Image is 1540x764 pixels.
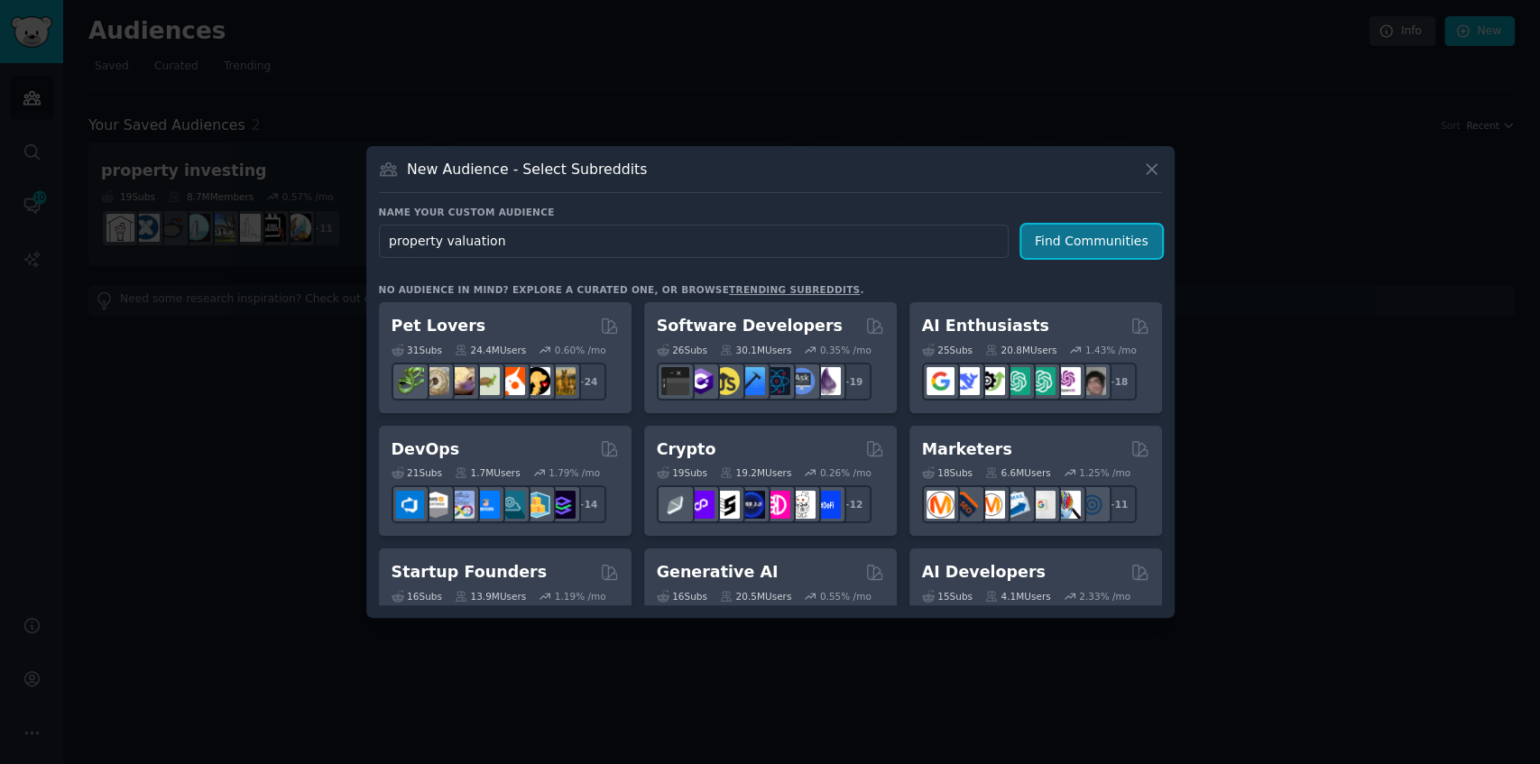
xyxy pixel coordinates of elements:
div: 31 Sub s [392,344,442,356]
img: content_marketing [927,491,954,519]
img: turtle [472,367,500,395]
div: 20.5M Users [720,590,791,603]
h2: Software Developers [657,315,843,337]
h2: Crypto [657,438,716,461]
div: + 18 [1099,363,1137,400]
div: 25 Sub s [922,344,973,356]
img: DeepSeek [952,367,980,395]
h2: Startup Founders [392,561,547,584]
img: learnjavascript [712,367,740,395]
h2: Marketers [922,438,1012,461]
img: defiblockchain [762,491,790,519]
div: 1.25 % /mo [1079,466,1130,479]
input: Pick a short name, like "Digital Marketers" or "Movie-Goers" [379,225,1009,258]
img: platformengineering [497,491,525,519]
div: 18 Sub s [922,466,973,479]
img: googleads [1028,491,1056,519]
a: trending subreddits [729,284,860,295]
h2: DevOps [392,438,460,461]
img: bigseo [952,491,980,519]
img: cockatiel [497,367,525,395]
img: leopardgeckos [447,367,475,395]
img: iOSProgramming [737,367,765,395]
div: 24.4M Users [455,344,526,356]
div: 2.33 % /mo [1079,590,1130,603]
img: DevOpsLinks [472,491,500,519]
div: 0.35 % /mo [820,344,871,356]
img: reactnative [762,367,790,395]
div: + 14 [568,485,606,523]
img: AItoolsCatalog [977,367,1005,395]
div: 20.8M Users [985,344,1056,356]
img: defi_ [813,491,841,519]
img: OpenAIDev [1053,367,1081,395]
img: software [661,367,689,395]
img: PlatformEngineers [548,491,576,519]
h2: AI Enthusiasts [922,315,1049,337]
img: chatgpt_promptDesign [1002,367,1030,395]
div: 4.1M Users [985,590,1051,603]
img: CryptoNews [788,491,816,519]
img: dogbreed [548,367,576,395]
div: + 11 [1099,485,1137,523]
div: 16 Sub s [657,590,707,603]
h3: Name your custom audience [379,206,1162,218]
div: No audience in mind? Explore a curated one, or browse . [379,283,864,296]
img: AskMarketing [977,491,1005,519]
img: Emailmarketing [1002,491,1030,519]
img: web3 [737,491,765,519]
button: Find Communities [1021,225,1162,258]
div: 1.19 % /mo [555,590,606,603]
div: 26 Sub s [657,344,707,356]
div: 30.1M Users [720,344,791,356]
h2: AI Developers [922,561,1046,584]
img: GoogleGeminiAI [927,367,954,395]
img: MarketingResearch [1053,491,1081,519]
h3: New Audience - Select Subreddits [407,160,647,179]
img: AWS_Certified_Experts [421,491,449,519]
div: 19 Sub s [657,466,707,479]
img: OnlineMarketing [1078,491,1106,519]
div: 0.55 % /mo [820,590,871,603]
div: 15 Sub s [922,590,973,603]
div: 1.7M Users [455,466,521,479]
img: ballpython [421,367,449,395]
h2: Generative AI [657,561,779,584]
img: ethfinance [661,491,689,519]
img: Docker_DevOps [447,491,475,519]
div: 13.9M Users [455,590,526,603]
img: aws_cdk [522,491,550,519]
div: + 12 [834,485,871,523]
div: 6.6M Users [985,466,1051,479]
img: ArtificalIntelligence [1078,367,1106,395]
img: azuredevops [396,491,424,519]
div: + 19 [834,363,871,400]
img: ethstaker [712,491,740,519]
img: PetAdvice [522,367,550,395]
img: 0xPolygon [687,491,715,519]
div: 1.43 % /mo [1085,344,1137,356]
img: csharp [687,367,715,395]
img: elixir [813,367,841,395]
div: 16 Sub s [392,590,442,603]
div: 0.26 % /mo [820,466,871,479]
h2: Pet Lovers [392,315,486,337]
img: AskComputerScience [788,367,816,395]
img: chatgpt_prompts_ [1028,367,1056,395]
div: 19.2M Users [720,466,791,479]
div: + 24 [568,363,606,400]
img: herpetology [396,367,424,395]
div: 21 Sub s [392,466,442,479]
div: 0.60 % /mo [555,344,606,356]
div: 1.79 % /mo [549,466,600,479]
